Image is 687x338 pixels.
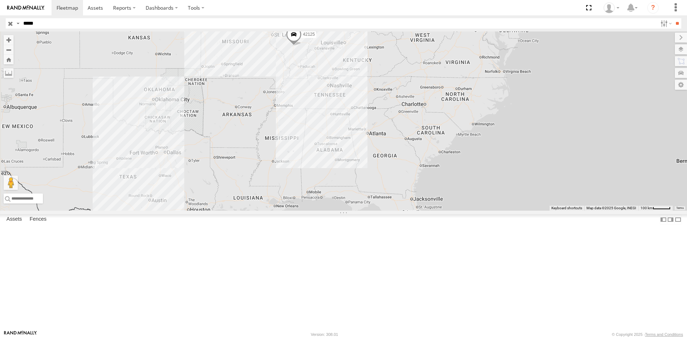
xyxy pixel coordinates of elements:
[7,5,44,10] img: rand-logo.svg
[647,2,659,14] i: ?
[667,214,674,225] label: Dock Summary Table to the Right
[645,332,683,337] a: Terms and Conditions
[3,215,25,225] label: Assets
[4,68,14,78] label: Measure
[4,35,14,45] button: Zoom in
[601,3,622,13] div: Ryan Roxas
[674,214,682,225] label: Hide Summary Table
[311,332,338,337] div: Version: 308.01
[15,18,21,29] label: Search Query
[660,214,667,225] label: Dock Summary Table to the Left
[4,45,14,55] button: Zoom out
[638,206,673,211] button: Map Scale: 100 km per 46 pixels
[586,206,636,210] span: Map data ©2025 Google, INEGI
[4,331,37,338] a: Visit our Website
[4,55,14,64] button: Zoom Home
[303,32,315,37] span: 42125
[675,80,687,90] label: Map Settings
[676,207,684,210] a: Terms (opens in new tab)
[26,215,50,225] label: Fences
[551,206,582,211] button: Keyboard shortcuts
[640,206,653,210] span: 100 km
[4,176,18,190] button: Drag Pegman onto the map to open Street View
[612,332,683,337] div: © Copyright 2025 -
[658,18,673,29] label: Search Filter Options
